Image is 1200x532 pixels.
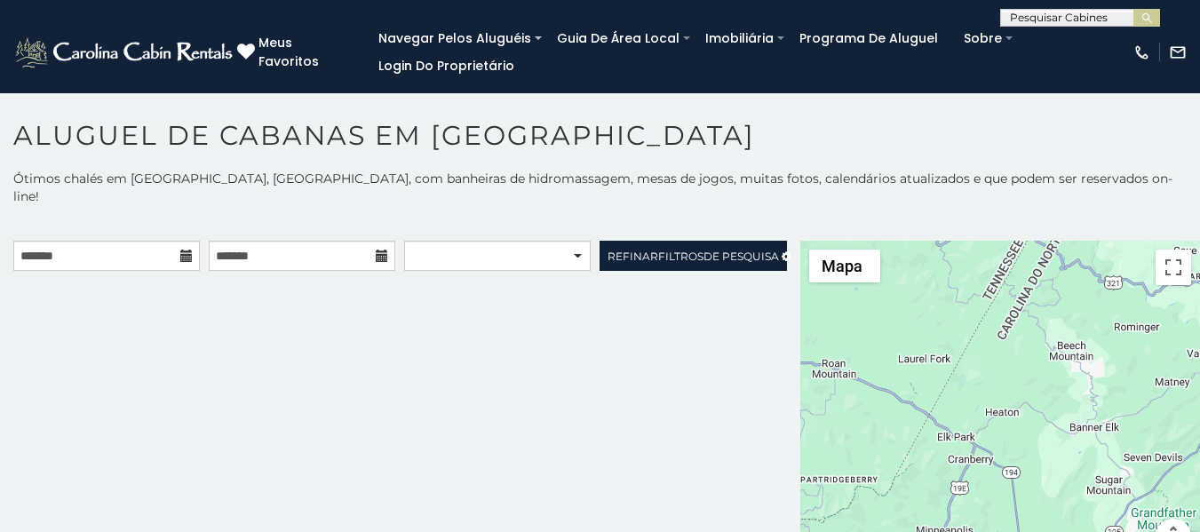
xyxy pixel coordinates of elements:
[791,25,947,52] a: Programa de Aluguel
[1169,44,1187,61] img: mail-regular-white.png
[1156,250,1191,285] button: Ativar a visualização em tela cheia
[955,25,1011,52] a: Sobre
[600,241,786,271] a: Refinarfiltrosde pesquisa
[237,34,352,71] a: Meus favoritos
[705,29,774,47] font: Imobiliária
[548,25,688,52] a: Guia de área local
[13,171,1172,204] font: Ótimos chalés em [GEOGRAPHIC_DATA], [GEOGRAPHIC_DATA], com banheiras de hidromassagem, mesas de j...
[13,35,237,70] img: White-1-2.png
[1133,44,1151,61] img: phone-regular-white.png
[964,29,1002,47] font: Sobre
[809,250,880,282] button: Alterar estilo do mapa
[557,29,679,47] font: Guia de área local
[696,25,783,52] a: Imobiliária
[799,29,938,47] font: Programa de Aluguel
[378,57,514,75] font: Login do proprietário
[378,29,531,47] font: Navegar pelos aluguéis
[258,34,319,70] font: Meus favoritos
[13,119,755,152] font: Aluguel de cabanas em [GEOGRAPHIC_DATA]
[370,25,540,52] a: Navegar pelos aluguéis
[703,250,779,263] font: de pesquisa
[370,52,523,80] a: Login do proprietário
[658,250,703,263] font: filtros
[608,250,658,263] font: Refinar
[822,257,862,275] span: Mapa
